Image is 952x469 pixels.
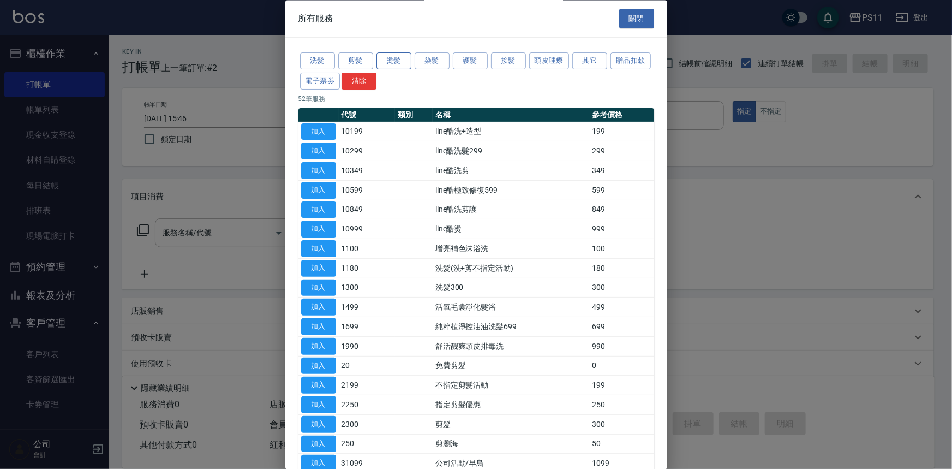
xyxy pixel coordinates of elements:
[433,161,589,181] td: line酷洗剪
[433,298,589,317] td: 活氧毛囊淨化髮浴
[301,221,336,238] button: 加入
[453,53,488,70] button: 護髮
[339,200,396,220] td: 10849
[339,317,396,337] td: 1699
[339,435,396,454] td: 250
[301,163,336,180] button: 加入
[610,53,651,70] button: 贈品扣款
[301,143,336,160] button: 加入
[433,108,589,122] th: 名稱
[376,53,411,70] button: 燙髮
[395,108,432,122] th: 類別
[301,377,336,394] button: 加入
[301,123,336,140] button: 加入
[589,200,654,220] td: 849
[433,122,589,142] td: line酷洗+造型
[619,9,654,29] button: 關閉
[433,259,589,278] td: 洗髮(洗+剪不指定活動)
[301,260,336,277] button: 加入
[415,53,450,70] button: 染髮
[339,122,396,142] td: 10199
[433,376,589,395] td: 不指定剪髮活動
[589,298,654,317] td: 499
[301,416,336,433] button: 加入
[339,337,396,357] td: 1990
[339,161,396,181] td: 10349
[589,108,654,122] th: 參考價格
[300,73,340,90] button: 電子票券
[589,219,654,239] td: 999
[589,181,654,200] td: 599
[589,161,654,181] td: 349
[433,415,589,435] td: 剪髮
[300,53,335,70] button: 洗髮
[298,13,333,24] span: 所有服務
[491,53,526,70] button: 接髮
[433,181,589,200] td: line酷極致修復599
[433,141,589,161] td: line酷洗髮299
[339,298,396,317] td: 1499
[589,337,654,357] td: 990
[433,278,589,298] td: 洗髮300
[589,357,654,376] td: 0
[572,53,607,70] button: 其它
[433,395,589,415] td: 指定剪髮優惠
[589,122,654,142] td: 199
[298,94,654,104] p: 52 筆服務
[339,239,396,259] td: 1100
[301,436,336,453] button: 加入
[342,73,376,90] button: 清除
[301,299,336,316] button: 加入
[433,239,589,259] td: 增亮補色沫浴洗
[339,376,396,395] td: 2199
[433,337,589,357] td: 舒活靓爽頭皮排毒洗
[301,182,336,199] button: 加入
[339,219,396,239] td: 10999
[433,357,589,376] td: 免費剪髮
[433,200,589,220] td: line酷洗剪護
[589,278,654,298] td: 300
[339,259,396,278] td: 1180
[301,338,336,355] button: 加入
[339,357,396,376] td: 20
[339,395,396,415] td: 2250
[589,395,654,415] td: 250
[589,141,654,161] td: 299
[301,358,336,375] button: 加入
[301,280,336,296] button: 加入
[301,319,336,336] button: 加入
[339,415,396,435] td: 2300
[433,219,589,239] td: line酷燙
[589,239,654,259] td: 100
[339,141,396,161] td: 10299
[338,53,373,70] button: 剪髮
[433,435,589,454] td: 剪瀏海
[433,317,589,337] td: 純粹植淨控油油洗髮699
[589,317,654,337] td: 699
[339,108,396,122] th: 代號
[339,181,396,200] td: 10599
[589,259,654,278] td: 180
[301,397,336,414] button: 加入
[589,415,654,435] td: 300
[589,376,654,395] td: 199
[301,241,336,258] button: 加入
[589,435,654,454] td: 50
[301,201,336,218] button: 加入
[339,278,396,298] td: 1300
[529,53,570,70] button: 頭皮理療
